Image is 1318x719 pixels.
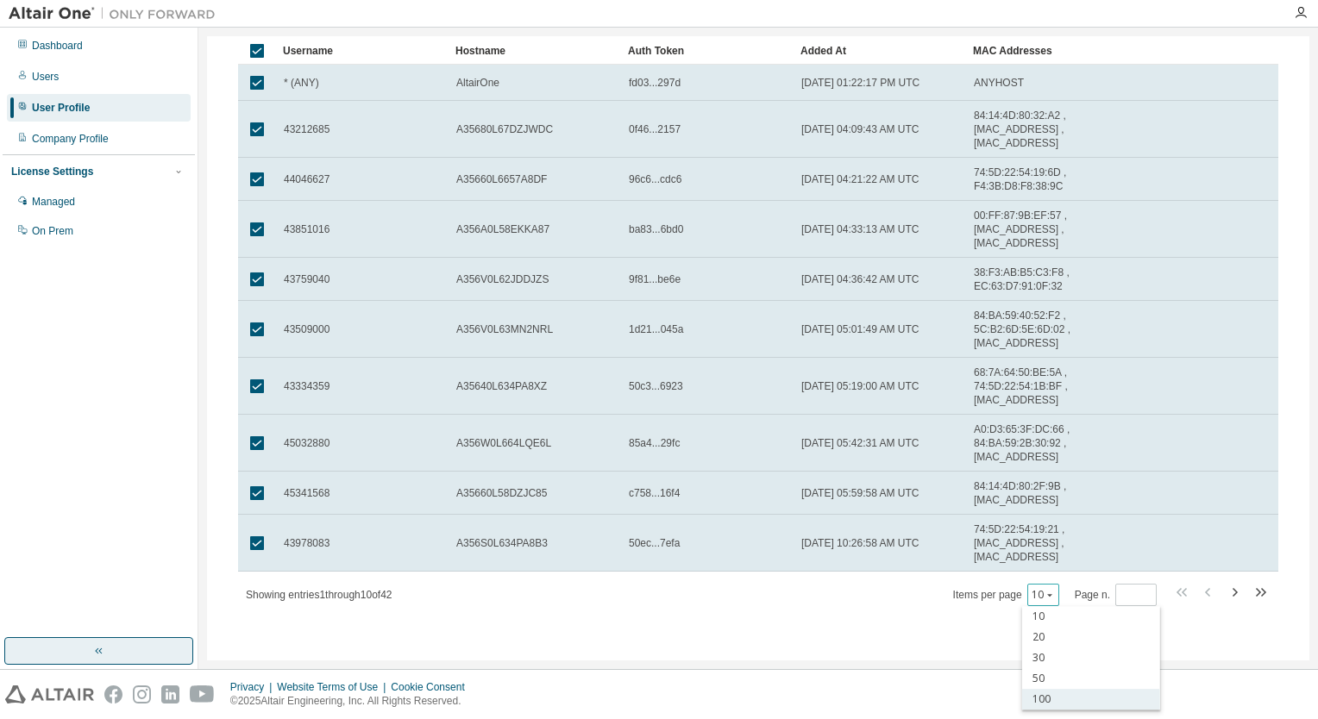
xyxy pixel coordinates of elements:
[629,486,680,500] span: c758...16f4
[628,37,787,65] div: Auth Token
[456,436,551,450] span: A356W0L664LQE6L
[1022,668,1160,689] div: 50
[974,309,1088,350] span: 84:BA:59:40:52:F2 , 5C:B2:6D:5E:6D:02 , [MAC_ADDRESS]
[5,685,94,703] img: altair_logo.svg
[32,39,83,53] div: Dashboard
[801,172,919,186] span: [DATE] 04:21:22 AM UTC
[974,76,1024,90] span: ANYHOST
[161,685,179,703] img: linkedin.svg
[800,37,959,65] div: Added At
[1075,584,1157,606] span: Page n.
[32,132,109,146] div: Company Profile
[629,122,681,136] span: 0f46...2157
[284,122,329,136] span: 43212685
[1022,606,1160,627] div: 10
[1022,647,1160,668] div: 30
[629,322,683,336] span: 1d21...045a
[1022,627,1160,647] div: 20
[284,486,329,500] span: 45341568
[284,322,329,336] span: 43509000
[1022,689,1160,710] div: 100
[974,422,1088,464] span: A0:D3:65:3F:DC:66 , 84:BA:59:2B:30:92 , [MAC_ADDRESS]
[801,122,919,136] span: [DATE] 04:09:43 AM UTC
[284,536,329,550] span: 43978083
[32,101,90,115] div: User Profile
[284,272,329,286] span: 43759040
[801,486,919,500] span: [DATE] 05:59:58 AM UTC
[974,522,1088,564] span: 74:5D:22:54:19:21 , [MAC_ADDRESS] , [MAC_ADDRESS]
[230,680,277,694] div: Privacy
[11,165,93,178] div: License Settings
[974,166,1088,193] span: 74:5D:22:54:19:6D , F4:3B:D8:F8:38:9C
[456,122,553,136] span: A35680L67DZJWDC
[801,379,919,393] span: [DATE] 05:19:00 AM UTC
[629,379,683,393] span: 50c3...6923
[455,37,614,65] div: Hostname
[456,379,547,393] span: A35640L634PA8XZ
[9,5,224,22] img: Altair One
[974,266,1088,293] span: 38:F3:AB:B5:C3:F8 , EC:63:D7:91:0F:32
[190,685,215,703] img: youtube.svg
[974,366,1088,407] span: 68:7A:64:50:BE:5A , 74:5D:22:54:1B:BF , [MAC_ADDRESS]
[953,584,1059,606] span: Items per page
[456,76,499,90] span: AltairOne
[133,685,151,703] img: instagram.svg
[284,436,329,450] span: 45032880
[230,694,475,709] p: © 2025 Altair Engineering, Inc. All Rights Reserved.
[629,76,681,90] span: fd03...297d
[801,272,919,286] span: [DATE] 04:36:42 AM UTC
[246,589,392,601] span: Showing entries 1 through 10 of 42
[32,224,73,238] div: On Prem
[801,436,919,450] span: [DATE] 05:42:31 AM UTC
[629,536,680,550] span: 50ec...7efa
[801,222,919,236] span: [DATE] 04:33:13 AM UTC
[456,322,553,336] span: A356V0L63MN2NRL
[456,272,549,286] span: A356V0L62JDDJZS
[283,37,442,65] div: Username
[32,70,59,84] div: Users
[456,536,548,550] span: A356S0L634PA8B3
[284,172,329,186] span: 44046627
[629,272,681,286] span: 9f81...be6e
[391,680,474,694] div: Cookie Consent
[974,109,1088,150] span: 84:14:4D:80:32:A2 , [MAC_ADDRESS] , [MAC_ADDRESS]
[801,322,919,336] span: [DATE] 05:01:49 AM UTC
[974,479,1088,507] span: 84:14:4D:80:2F:9B , [MAC_ADDRESS]
[104,685,122,703] img: facebook.svg
[284,379,329,393] span: 43334359
[1032,588,1055,602] button: 10
[629,436,680,450] span: 85a4...29fc
[456,486,547,500] span: A35660L58DZJC85
[456,222,549,236] span: A356A0L58EKKA87
[277,680,391,694] div: Website Terms of Use
[801,536,919,550] span: [DATE] 10:26:58 AM UTC
[629,222,683,236] span: ba83...6bd0
[284,222,329,236] span: 43851016
[32,195,75,209] div: Managed
[456,172,547,186] span: A35660L6657A8DF
[284,76,319,90] span: * (ANY)
[801,76,919,90] span: [DATE] 01:22:17 PM UTC
[629,172,681,186] span: 96c6...cdc6
[973,37,1089,65] div: MAC Addresses
[974,209,1088,250] span: 00:FF:87:9B:EF:57 , [MAC_ADDRESS] , [MAC_ADDRESS]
